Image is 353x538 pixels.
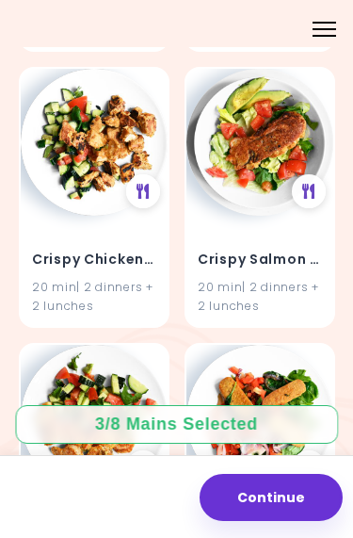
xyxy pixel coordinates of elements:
[32,278,156,314] div: 20 min | 2 dinners + 2 lunches
[198,245,322,275] h4: Crispy Salmon & Salad
[292,450,326,484] div: See Meal Plan
[198,278,322,314] div: 20 min | 2 dinners + 2 lunches
[126,174,160,208] div: See Meal Plan
[32,245,156,275] h4: Crispy Chicken & Salad
[200,474,343,521] button: Continue
[126,450,160,484] div: See Meal Plan
[82,413,272,436] div: 3 / 8 Mains Selected
[292,174,326,208] div: See Meal Plan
